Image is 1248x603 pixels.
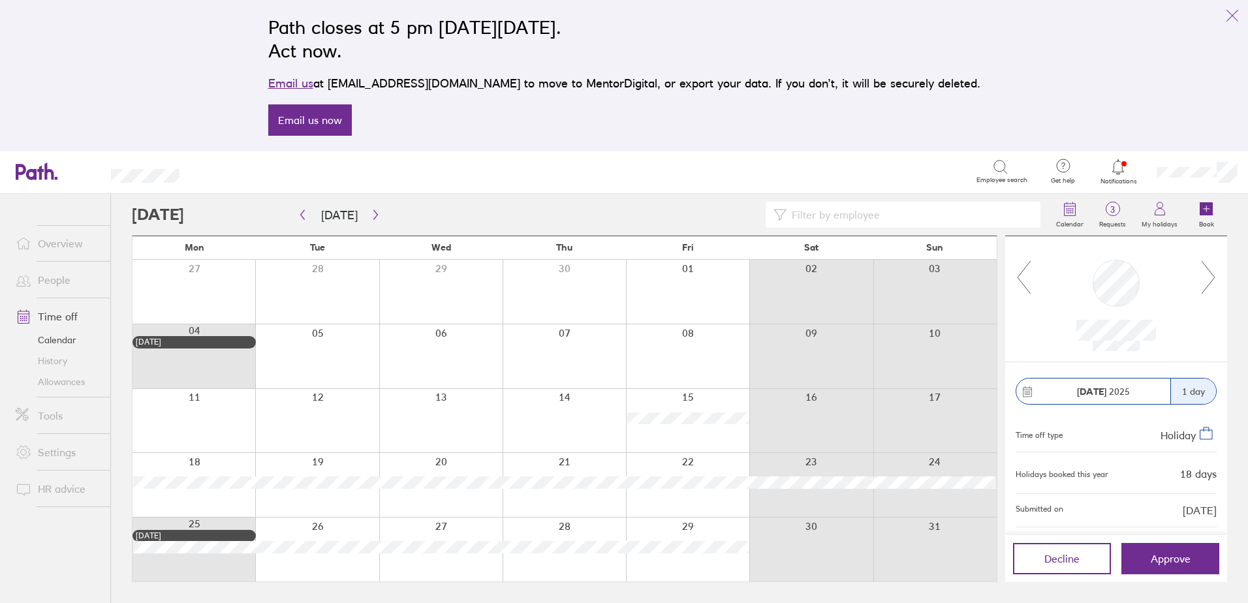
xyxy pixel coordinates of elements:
[431,242,451,253] span: Wed
[787,202,1033,227] input: Filter by employee
[1191,217,1222,228] label: Book
[310,242,325,253] span: Tue
[136,531,253,540] div: [DATE]
[311,204,368,226] button: [DATE]
[1170,379,1216,404] div: 1 day
[215,165,248,177] div: Search
[5,371,110,392] a: Allowances
[185,242,204,253] span: Mon
[1161,429,1196,442] span: Holiday
[1121,543,1219,574] button: Approve
[682,242,694,253] span: Fri
[136,337,253,347] div: [DATE]
[1185,194,1227,236] a: Book
[1091,204,1134,215] span: 3
[976,176,1027,184] span: Employee search
[1091,217,1134,228] label: Requests
[5,230,110,256] a: Overview
[804,242,819,253] span: Sat
[1134,194,1185,236] a: My holidays
[5,350,110,371] a: History
[1016,504,1063,516] span: Submitted on
[268,104,352,136] a: Email us now
[1044,553,1080,564] span: Decline
[1180,468,1217,480] div: 18 days
[1134,217,1185,228] label: My holidays
[1077,386,1130,397] span: 2025
[268,76,313,90] a: Email us
[268,16,980,63] h2: Path closes at 5 pm [DATE][DATE]. Act now.
[5,330,110,350] a: Calendar
[1048,217,1091,228] label: Calendar
[1077,386,1106,397] strong: [DATE]
[1097,178,1140,185] span: Notifications
[1016,470,1108,479] div: Holidays booked this year
[1183,504,1217,516] span: [DATE]
[926,242,943,253] span: Sun
[5,439,110,465] a: Settings
[556,242,572,253] span: Thu
[1048,194,1091,236] a: Calendar
[1091,194,1134,236] a: 3Requests
[1016,425,1063,441] div: Time off type
[5,267,110,293] a: People
[5,476,110,502] a: HR advice
[1042,177,1084,185] span: Get help
[1013,543,1111,574] button: Decline
[5,403,110,429] a: Tools
[1151,553,1191,564] span: Approve
[5,303,110,330] a: Time off
[1097,158,1140,185] a: Notifications
[268,74,980,93] p: at [EMAIL_ADDRESS][DOMAIN_NAME] to move to MentorDigital, or export your data. If you don’t, it w...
